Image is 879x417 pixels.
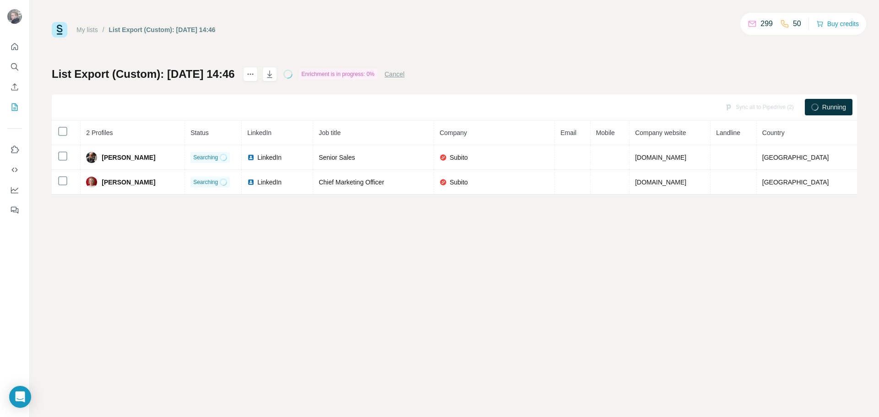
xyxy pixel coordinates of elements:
[596,129,615,136] span: Mobile
[7,182,22,198] button: Dashboard
[86,129,113,136] span: 2 Profiles
[52,22,67,38] img: Surfe Logo
[76,26,98,33] a: My lists
[7,141,22,158] button: Use Surfe on LinkedIn
[450,178,468,187] span: Subito
[635,154,686,161] span: [DOMAIN_NAME]
[52,67,235,81] h1: List Export (Custom): [DATE] 14:46
[103,25,104,34] li: /
[319,179,384,186] span: Chief Marketing Officer
[762,154,829,161] span: [GEOGRAPHIC_DATA]
[319,154,355,161] span: Senior Sales
[247,154,255,161] img: LinkedIn logo
[385,70,405,79] button: Cancel
[193,153,218,162] span: Searching
[190,129,209,136] span: Status
[7,202,22,218] button: Feedback
[7,59,22,75] button: Search
[560,129,576,136] span: Email
[716,129,740,136] span: Landline
[299,69,377,80] div: Enrichment is in progress: 0%
[86,177,97,188] img: Avatar
[816,17,859,30] button: Buy credits
[247,129,271,136] span: LinkedIn
[193,178,218,186] span: Searching
[822,103,846,112] span: Running
[257,153,282,162] span: LinkedIn
[7,38,22,55] button: Quick start
[760,18,773,29] p: 299
[793,18,801,29] p: 50
[635,179,686,186] span: [DOMAIN_NAME]
[9,386,31,408] div: Open Intercom Messenger
[762,129,785,136] span: Country
[86,152,97,163] img: Avatar
[102,178,155,187] span: [PERSON_NAME]
[7,79,22,95] button: Enrich CSV
[7,99,22,115] button: My lists
[450,153,468,162] span: Subito
[102,153,155,162] span: [PERSON_NAME]
[319,129,341,136] span: Job title
[439,154,447,161] img: company-logo
[257,178,282,187] span: LinkedIn
[635,129,686,136] span: Company website
[762,179,829,186] span: [GEOGRAPHIC_DATA]
[243,67,258,81] button: actions
[109,25,216,34] div: List Export (Custom): [DATE] 14:46
[7,162,22,178] button: Use Surfe API
[247,179,255,186] img: LinkedIn logo
[439,179,447,186] img: company-logo
[7,9,22,24] img: Avatar
[439,129,467,136] span: Company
